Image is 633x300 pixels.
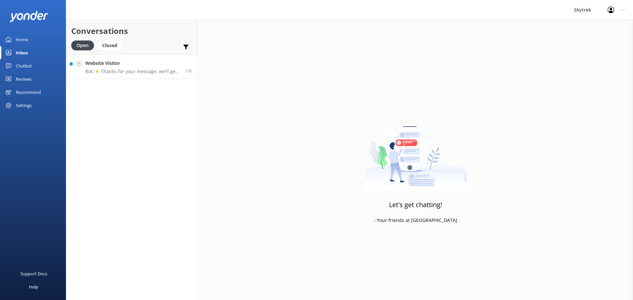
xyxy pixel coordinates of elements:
[20,267,47,280] div: Support Docs
[71,41,94,50] div: Open
[16,33,28,46] div: Home
[29,280,38,293] div: Help
[71,41,97,49] a: Open
[16,86,41,99] div: Recommend
[16,46,28,59] div: Inbox
[16,72,32,86] div: Reviews
[185,68,193,74] span: 06:40pm 11-Aug-2025 (UTC +12:00) Pacific/Auckland
[71,25,193,37] h2: Conversations
[85,60,180,67] h4: Website Visitor
[97,41,126,49] a: Closed
[365,109,467,191] img: artwork of a man stealing a conversation from at giant smartphone
[85,68,180,74] p: Bot: ⚡ Thanks for your message, we'll get back to you as soon as we can. You're also welcome to k...
[16,99,32,112] div: Settings
[10,11,48,22] img: yonder-white-logo.png
[66,54,197,79] a: Website VisitorBot:⚡ Thanks for your message, we'll get back to you as soon as we can. You're als...
[389,200,442,210] h3: Let's get chatting!
[16,59,32,72] div: Chatbot
[374,217,457,224] p: - Your friends at [GEOGRAPHIC_DATA]
[97,41,122,50] div: Closed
